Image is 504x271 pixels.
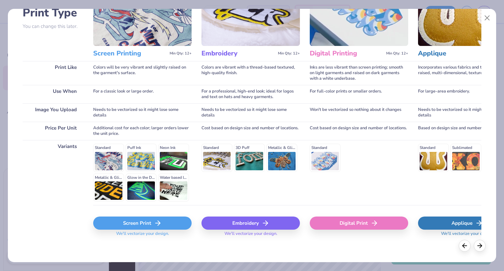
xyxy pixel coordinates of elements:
[23,61,83,85] div: Print Like
[201,85,300,103] div: For a professional, high-end look; ideal for logos and text on hats and heavy garments.
[481,12,493,24] button: Close
[201,103,300,122] div: Needs to be vectorized so it might lose some details
[201,217,300,230] div: Embroidery
[201,49,275,58] h3: Embroidery
[93,49,167,58] h3: Screen Printing
[23,85,83,103] div: Use When
[93,122,192,140] div: Additional cost for each color; larger orders lower the unit price.
[310,103,408,122] div: Won't be vectorized so nothing about it changes
[310,61,408,85] div: Inks are less vibrant than screen printing; smooth on light garments and raised on dark garments ...
[93,103,192,122] div: Needs to be vectorized so it might lose some details
[23,103,83,122] div: Image You Upload
[201,122,300,140] div: Cost based on design size and number of locations.
[310,49,384,58] h3: Digital Printing
[310,217,408,230] div: Digital Print
[23,24,83,29] p: You can change this later.
[278,51,300,56] span: Min Qty: 12+
[438,231,496,240] span: We'll vectorize your design.
[23,140,83,205] div: Variants
[23,122,83,140] div: Price Per Unit
[93,217,192,230] div: Screen Print
[93,85,192,103] div: For a classic look or large order.
[310,122,408,140] div: Cost based on design size and number of locations.
[310,85,408,103] div: For full-color prints or smaller orders.
[222,231,280,240] span: We'll vectorize your design.
[114,231,172,240] span: We'll vectorize your design.
[418,49,492,58] h3: Applique
[93,61,192,85] div: Colors will be very vibrant and slightly raised on the garment's surface.
[170,51,192,56] span: Min Qty: 12+
[386,51,408,56] span: Min Qty: 12+
[201,61,300,85] div: Colors are vibrant with a thread-based textured, high-quality finish.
